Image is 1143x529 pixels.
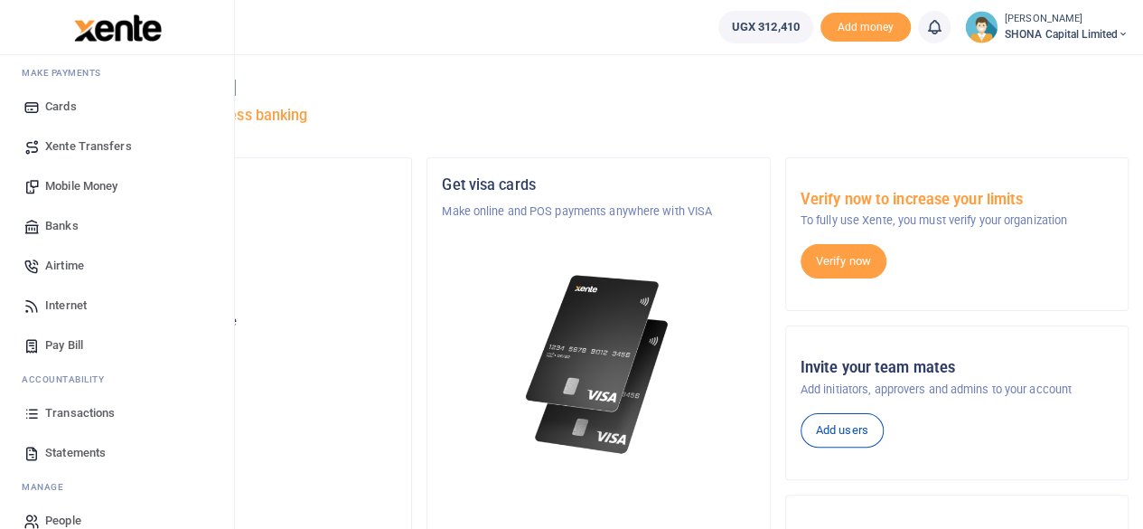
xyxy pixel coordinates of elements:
[45,98,77,116] span: Cards
[965,11,998,43] img: profile-user
[14,127,220,166] a: Xente Transfers
[14,59,220,87] li: M
[45,137,132,156] span: Xente Transfers
[442,176,754,194] h5: Get visa cards
[14,206,220,246] a: Banks
[820,19,911,33] a: Add money
[14,326,220,365] a: Pay Bill
[14,393,220,433] a: Transactions
[1005,26,1129,43] span: SHONA Capital Limited
[84,273,397,291] p: SHONA Capital Limited
[45,177,117,195] span: Mobile Money
[801,191,1113,209] h5: Verify now to increase your limits
[718,11,813,43] a: UGX 312,410
[1005,12,1129,27] small: [PERSON_NAME]
[442,203,754,221] p: Make online and POS payments anywhere with VISA
[31,480,64,494] span: anage
[14,166,220,206] a: Mobile Money
[45,404,115,422] span: Transactions
[45,297,87,315] span: Internet
[45,444,106,462] span: Statements
[801,359,1113,377] h5: Invite your team mates
[84,203,397,221] p: SHONA GROUP
[14,473,220,501] li: M
[801,244,886,279] a: Verify now
[45,336,83,354] span: Pay Bill
[74,14,162,42] img: logo-large
[965,11,1129,43] a: profile-user [PERSON_NAME] SHONA Capital Limited
[45,257,84,275] span: Airtime
[14,246,220,286] a: Airtime
[801,381,1113,399] p: Add initiators, approvers and admins to your account
[84,246,397,264] h5: Account
[14,87,220,127] a: Cards
[801,212,1113,230] p: To fully use Xente, you must verify your organization
[31,66,101,80] span: ake Payments
[520,264,677,466] img: xente-_physical_cards.png
[801,413,884,448] a: Add users
[45,217,79,235] span: Banks
[84,313,397,331] p: Your current account balance
[820,13,911,43] li: Toup your wallet
[69,78,1129,98] h4: Hello [PERSON_NAME]
[84,335,397,354] h5: UGX 312,410
[84,176,397,194] h5: Organization
[732,18,800,36] span: UGX 312,410
[69,107,1129,125] h5: Welcome to better business banking
[35,373,104,386] span: countability
[711,11,820,43] li: Wallet ballance
[820,13,911,43] span: Add money
[72,20,162,33] a: logo-small logo-large logo-large
[14,365,220,393] li: Ac
[14,286,220,326] a: Internet
[14,433,220,473] a: Statements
